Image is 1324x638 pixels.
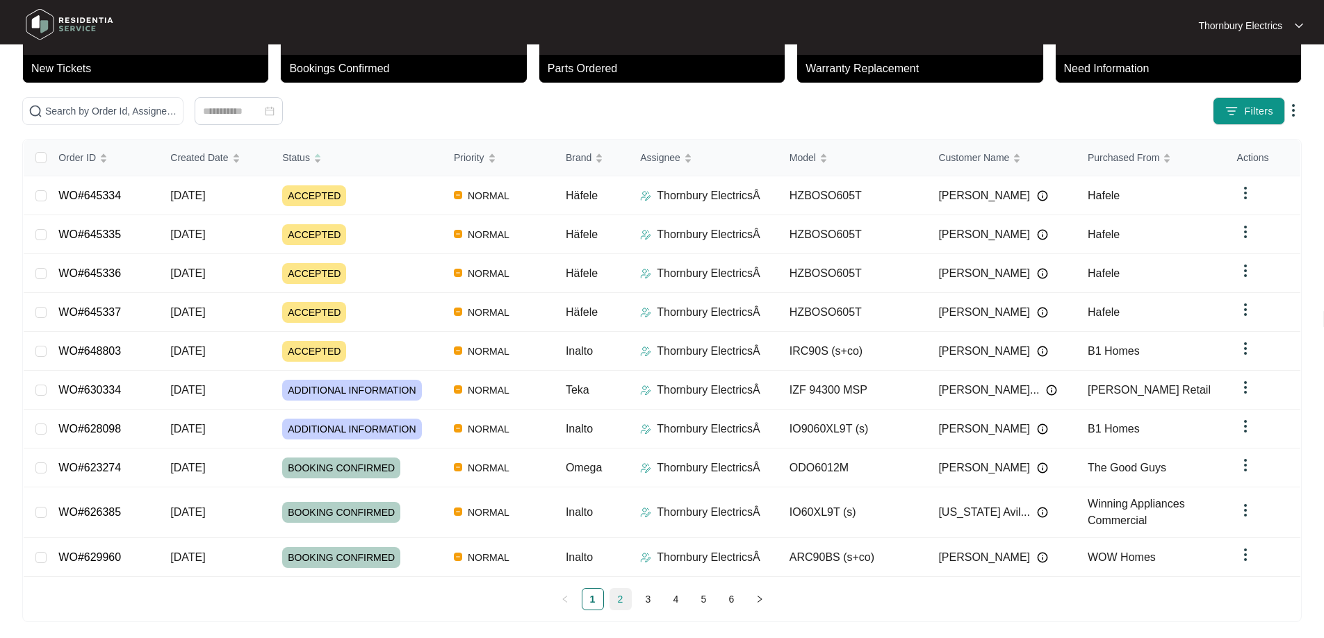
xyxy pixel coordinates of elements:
span: Omega [566,462,602,473]
img: Info icon [1037,507,1048,518]
span: [PERSON_NAME] [938,187,1030,204]
img: Assigner Icon [640,190,651,201]
img: Info icon [1037,552,1048,563]
img: dropdown arrow [1237,262,1254,279]
td: HZBOSO605T [778,293,928,332]
span: Purchased From [1088,150,1159,165]
span: Inalto [566,551,593,563]
td: IO60XL9T (s) [778,487,928,538]
a: WO#648803 [58,345,121,357]
img: Assigner Icon [640,507,651,518]
a: 1 [582,589,603,610]
span: [PERSON_NAME]... [938,382,1039,398]
td: ARC90BS (s+co) [778,538,928,577]
a: WO#645334 [58,190,121,201]
img: Assigner Icon [640,462,651,473]
th: Assignee [629,140,778,176]
span: NORMAL [462,343,515,360]
button: left [554,588,576,610]
img: dropdown arrow [1295,22,1303,29]
span: Assignee [640,150,680,165]
span: [DATE] [170,506,205,518]
img: Assigner Icon [640,423,651,435]
p: Thornbury ElectricsÂ [657,504,760,521]
span: [DATE] [170,190,205,201]
span: Hafele [1088,306,1120,318]
a: WO#626385 [58,506,121,518]
img: Info icon [1037,346,1048,357]
span: [PERSON_NAME] [938,343,1030,360]
img: Vercel Logo [454,553,462,561]
p: Thornbury Electrics [1198,19,1282,33]
th: Created Date [159,140,271,176]
li: 1 [582,588,604,610]
span: NORMAL [462,421,515,437]
span: ACCEPTED [282,263,346,284]
p: Thornbury ElectricsÂ [657,343,760,360]
span: B1 Homes [1088,345,1140,357]
a: 6 [721,589,742,610]
span: Priority [454,150,484,165]
span: Häfele [566,228,598,240]
span: Created Date [170,150,228,165]
img: Info icon [1037,462,1048,473]
span: [DATE] [170,384,205,396]
td: IRC90S (s+co) [778,332,928,371]
span: ACCEPTED [282,224,346,245]
span: NORMAL [462,226,515,243]
img: dropdown arrow [1237,457,1254,473]
img: Assigner Icon [640,268,651,279]
img: dropdown arrow [1237,301,1254,318]
li: 3 [637,588,660,610]
span: Customer Name [938,150,1009,165]
span: Teka [566,384,589,396]
th: Actions [1226,140,1300,176]
span: Winning Appliances Commercial [1088,498,1185,526]
span: Inalto [566,506,593,518]
img: Vercel Logo [454,269,462,277]
span: ACCEPTED [282,341,346,362]
img: dropdown arrow [1237,379,1254,396]
a: WO#623274 [58,462,121,473]
span: [DATE] [170,267,205,279]
li: 5 [693,588,715,610]
span: Häfele [566,190,598,201]
span: Hafele [1088,228,1120,240]
a: 5 [694,589,714,610]
li: Previous Page [554,588,576,610]
span: Status [282,150,310,165]
img: dropdown arrow [1237,418,1254,435]
img: Vercel Logo [454,230,462,238]
p: Thornbury ElectricsÂ [657,549,760,566]
button: right [749,588,771,610]
p: Bookings Confirmed [289,60,526,77]
a: 4 [666,589,687,610]
span: [PERSON_NAME] [938,265,1030,282]
span: [US_STATE] Avil... [938,504,1030,521]
td: IO9060XL9T (s) [778,410,928,448]
img: Info icon [1037,423,1048,435]
span: WOW Homes [1088,551,1156,563]
img: Vercel Logo [454,424,462,433]
img: dropdown arrow [1237,340,1254,357]
span: ADDITIONAL INFORMATION [282,419,421,439]
a: WO#628098 [58,423,121,435]
img: dropdown arrow [1285,102,1302,119]
a: WO#645336 [58,267,121,279]
p: Warranty Replacement [806,60,1043,77]
span: [PERSON_NAME] [938,460,1030,476]
span: [DATE] [170,345,205,357]
span: [DATE] [170,551,205,563]
a: WO#630334 [58,384,121,396]
span: Hafele [1088,190,1120,201]
span: Hafele [1088,267,1120,279]
img: dropdown arrow [1237,502,1254,519]
span: NORMAL [462,187,515,204]
span: ADDITIONAL INFORMATION [282,380,421,401]
a: WO#645337 [58,306,121,318]
span: ACCEPTED [282,185,346,206]
span: BOOKING CONFIRMED [282,502,400,523]
img: search-icon [28,104,42,118]
span: left [561,595,569,603]
img: Info icon [1037,268,1048,279]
